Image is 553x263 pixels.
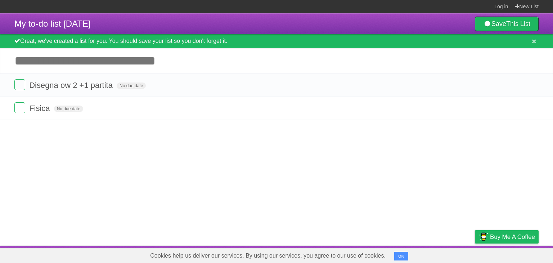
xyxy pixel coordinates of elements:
span: My to-do list [DATE] [14,19,91,28]
span: Disegna ow 2 +1 partita [29,81,114,90]
span: Buy me a coffee [490,231,535,243]
a: Developers [403,248,432,261]
a: Buy me a coffee [475,230,539,244]
a: Privacy [466,248,484,261]
b: This List [506,20,530,27]
a: Suggest a feature [493,248,539,261]
label: Done [14,79,25,90]
span: No due date [117,83,146,89]
button: OK [394,252,408,260]
a: Terms [441,248,457,261]
span: No due date [54,106,83,112]
img: Buy me a coffee [478,231,488,243]
a: About [379,248,394,261]
span: Fisica [29,104,51,113]
span: Cookies help us deliver our services. By using our services, you agree to our use of cookies. [143,249,393,263]
a: SaveThis List [475,17,539,31]
label: Done [14,102,25,113]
